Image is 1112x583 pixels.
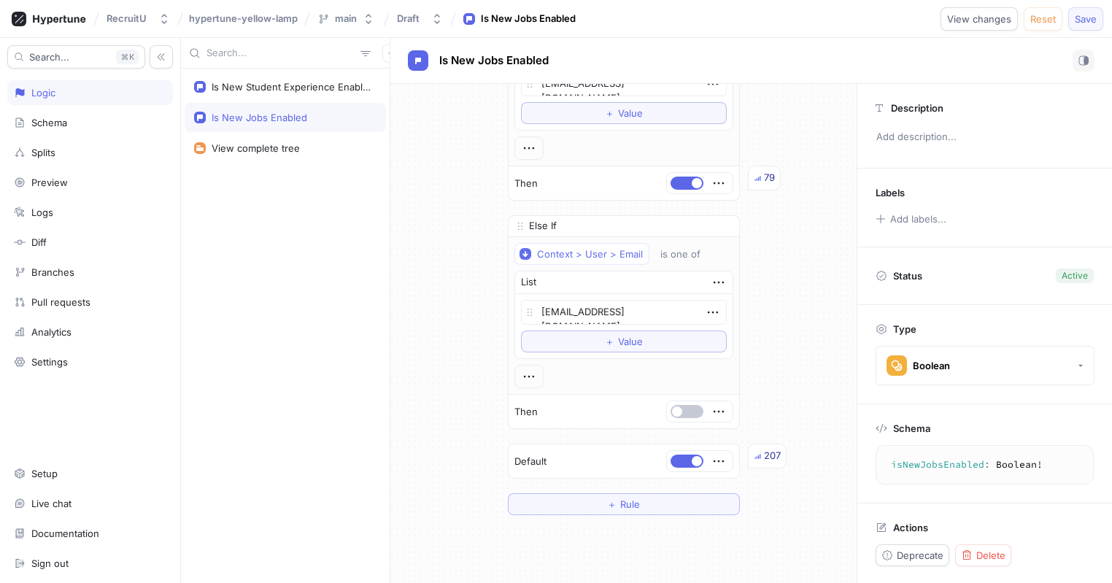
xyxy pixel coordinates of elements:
p: Then [514,405,538,420]
p: Add description... [870,125,1100,150]
span: View changes [947,15,1011,23]
button: ＋Rule [508,493,740,515]
button: Delete [955,544,1011,566]
textarea: [EMAIL_ADDRESS][DOMAIN_NAME] [521,72,727,96]
span: Value [618,109,643,117]
button: is one of [654,243,722,265]
span: hypertune-yellow-lamp [189,13,298,23]
div: Sign out [31,557,69,569]
span: Save [1075,15,1097,23]
button: RecruitU [101,7,176,31]
div: is one of [660,248,700,260]
button: Reset [1024,7,1062,31]
div: Boolean [913,360,950,372]
input: Search... [206,46,355,61]
div: Draft [397,12,420,25]
div: Logs [31,206,53,218]
button: Search...K [7,45,145,69]
div: main [335,12,357,25]
p: Schema [893,422,930,434]
span: Delete [976,551,1005,560]
div: Is New Jobs Enabled [481,12,576,26]
span: Deprecate [897,551,943,560]
div: 207 [764,449,781,463]
div: Logic [31,87,55,99]
div: Setup [31,468,58,479]
a: Documentation [7,521,173,546]
button: main [312,7,380,31]
div: Diff [31,236,47,248]
p: Then [514,177,538,191]
span: Is New Jobs Enabled [439,55,549,66]
div: List [521,275,536,290]
div: Splits [31,147,55,158]
textarea: isNewJobsEnabled: Boolean! [882,452,1087,478]
textarea: [EMAIL_ADDRESS][DOMAIN_NAME] [521,300,727,325]
button: ＋Value [521,102,727,124]
span: ＋ [605,109,614,117]
div: View complete tree [212,142,300,154]
div: Context > User > Email [537,248,643,260]
div: Settings [31,356,68,368]
p: Default [514,455,547,469]
button: Boolean [876,346,1094,385]
button: View changes [941,7,1018,31]
span: ＋ [607,500,617,509]
div: 79 [764,171,775,185]
span: Value [618,337,643,346]
button: Draft [391,7,449,31]
div: Branches [31,266,74,278]
div: Pull requests [31,296,90,308]
span: Reset [1030,15,1056,23]
span: Rule [620,500,640,509]
p: Status [893,266,922,286]
div: Analytics [31,326,72,338]
button: Deprecate [876,544,949,566]
div: K [116,50,139,64]
span: Search... [29,53,69,61]
button: Context > User > Email [514,243,649,265]
p: Description [891,102,943,114]
div: Live chat [31,498,72,509]
div: Schema [31,117,67,128]
button: Add labels... [870,209,951,228]
p: Else If [529,219,557,233]
div: Active [1062,269,1088,282]
div: Documentation [31,528,99,539]
div: Preview [31,177,68,188]
div: RecruitU [107,12,147,25]
p: Labels [876,187,905,198]
button: Save [1068,7,1103,31]
div: Is New Student Experience Enabled [212,81,371,93]
button: ＋Value [521,331,727,352]
p: Type [893,323,916,335]
div: Is New Jobs Enabled [212,112,307,123]
p: Actions [893,522,928,533]
span: ＋ [605,337,614,346]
